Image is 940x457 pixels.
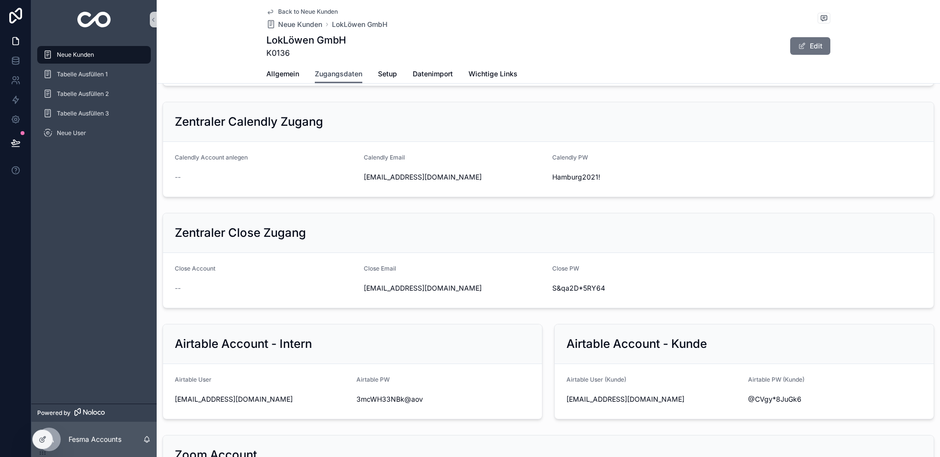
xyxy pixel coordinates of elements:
[175,376,211,383] span: Airtable User
[57,51,94,59] span: Neue Kunden
[315,65,362,84] a: Zugangsdaten
[278,20,322,29] span: Neue Kunden
[566,336,707,352] h2: Airtable Account - Kunde
[266,69,299,79] span: Allgemein
[57,90,109,98] span: Tabelle Ausfüllen 2
[77,12,111,27] img: App logo
[57,70,108,78] span: Tabelle Ausfüllen 1
[552,265,579,272] span: Close PW
[364,265,396,272] span: Close Email
[356,394,530,404] span: 3mcWH33NBk@aov
[566,394,740,404] span: [EMAIL_ADDRESS][DOMAIN_NAME]
[364,283,545,293] span: [EMAIL_ADDRESS][DOMAIN_NAME]
[175,154,248,161] span: Calendly Account anlegen
[31,39,157,155] div: scrollable content
[37,66,151,83] a: Tabelle Ausfüllen 1
[175,283,181,293] span: --
[37,105,151,122] a: Tabelle Ausfüllen 3
[748,394,922,404] span: @CVgy*8JuGk6
[378,65,397,85] a: Setup
[266,65,299,85] a: Allgemein
[413,65,453,85] a: Datenimport
[364,172,545,182] span: [EMAIL_ADDRESS][DOMAIN_NAME]
[175,114,323,130] h2: Zentraler Calendly Zugang
[552,283,733,293] span: S&qa2D*5RY64
[37,124,151,142] a: Neue User
[37,85,151,103] a: Tabelle Ausfüllen 2
[37,46,151,64] a: Neue Kunden
[266,47,346,59] span: K0136
[175,265,215,272] span: Close Account
[57,129,86,137] span: Neue User
[790,37,830,55] button: Edit
[266,33,346,47] h1: LokLöwen GmbH
[175,336,312,352] h2: Airtable Account - Intern
[552,172,733,182] span: Hamburg2021!
[364,154,405,161] span: Calendly Email
[356,376,390,383] span: Airtable PW
[278,8,338,16] span: Back to Neue Kunden
[315,69,362,79] span: Zugangsdaten
[175,172,181,182] span: --
[31,404,157,422] a: Powered by
[469,69,517,79] span: Wichtige Links
[69,434,121,444] p: Fesma Accounts
[57,110,109,117] span: Tabelle Ausfüllen 3
[413,69,453,79] span: Datenimport
[566,376,626,383] span: Airtable User (Kunde)
[266,8,338,16] a: Back to Neue Kunden
[748,376,804,383] span: Airtable PW (Kunde)
[175,225,306,241] h2: Zentraler Close Zugang
[469,65,517,85] a: Wichtige Links
[175,394,349,404] span: [EMAIL_ADDRESS][DOMAIN_NAME]
[378,69,397,79] span: Setup
[332,20,387,29] a: LokLöwen GmbH
[266,20,322,29] a: Neue Kunden
[37,409,70,417] span: Powered by
[552,154,588,161] span: Calendly PW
